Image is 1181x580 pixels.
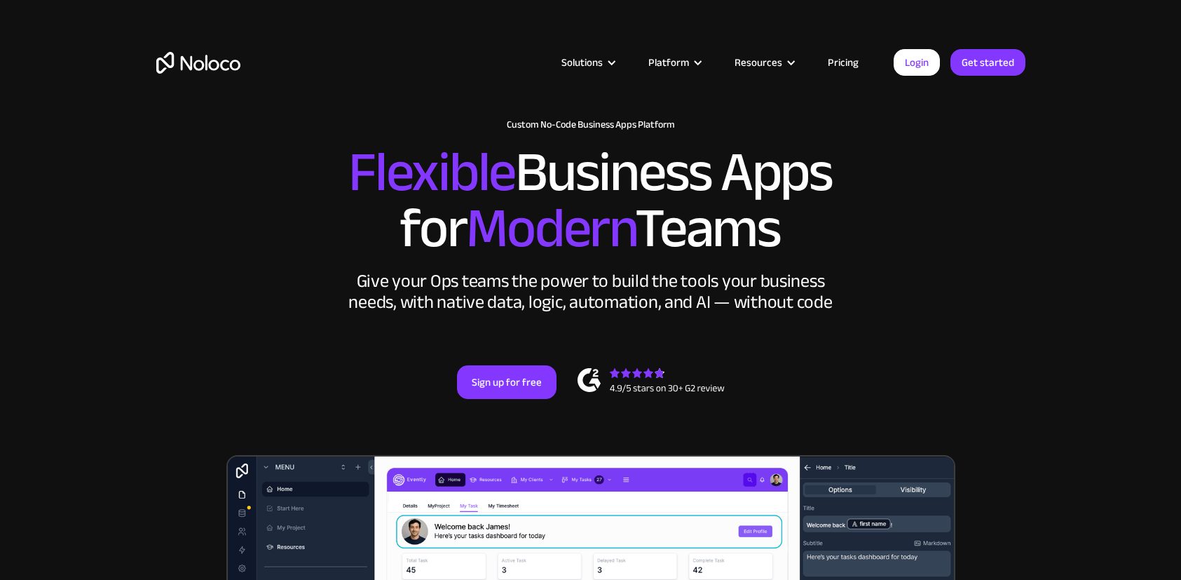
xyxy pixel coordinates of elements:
[348,120,515,224] span: Flexible
[648,53,689,72] div: Platform
[466,176,635,281] span: Modern
[156,144,1025,257] h2: Business Apps for Teams
[717,53,810,72] div: Resources
[156,52,240,74] a: home
[810,53,876,72] a: Pricing
[894,49,940,76] a: Login
[561,53,603,72] div: Solutions
[950,49,1025,76] a: Get started
[457,365,557,399] a: Sign up for free
[544,53,631,72] div: Solutions
[735,53,782,72] div: Resources
[631,53,717,72] div: Platform
[346,271,836,313] div: Give your Ops teams the power to build the tools your business needs, with native data, logic, au...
